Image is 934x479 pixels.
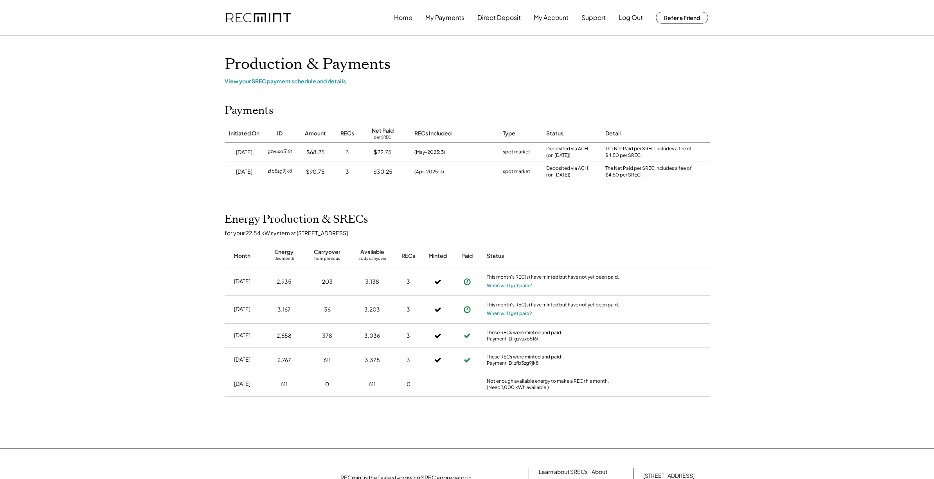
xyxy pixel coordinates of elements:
div: 3 [346,168,349,176]
button: When will I get paid? [487,282,532,290]
h2: Energy Production & SRECs [225,213,368,226]
button: Refer a Friend [656,12,708,23]
div: The Net Paid per SREC includes a fee of $4.50 per SREC. [605,146,695,159]
div: 0 [325,380,329,388]
button: Payment approved, but not yet initiated. [461,304,473,315]
div: Amount [305,130,326,137]
div: These RECs were minted and paid. Payment ID: zfb5zg9jk8 [487,354,620,366]
div: 611 [281,380,288,388]
div: $90.75 [306,168,325,176]
h1: Production & Payments [225,55,710,74]
div: RECs [401,252,415,260]
div: This month's REC(s) have minted but have not yet been paid. [487,302,620,310]
div: Deposited via ACH (on [DATE]) [546,165,588,178]
div: 2,658 [277,332,292,340]
div: 3,167 [277,306,291,313]
div: per SREC [374,135,391,140]
div: [DATE] [234,356,250,364]
button: Log Out [619,10,643,25]
div: $68.25 [306,148,325,156]
div: (Apr-2025: 3) [414,168,444,175]
div: 3 [407,332,410,340]
div: [DATE] [236,168,252,176]
div: this month [274,256,294,264]
div: These RECs were minted and paid. Payment ID: gzvuxo516t [487,330,620,342]
button: My Payments [425,10,464,25]
div: 2,767 [277,356,291,364]
div: Detail [605,130,621,137]
div: 0 [407,380,410,388]
div: Carryover [314,248,340,256]
div: Available [360,248,384,256]
a: Learn about SRECs [539,468,588,476]
div: [DATE] [236,148,252,156]
div: from previous [314,256,340,264]
div: 3,203 [364,306,380,313]
div: Energy [275,248,293,256]
div: Paid [461,252,473,260]
div: 611 [369,380,376,388]
div: ID [277,130,283,137]
div: (May-2025: 3) [414,149,445,156]
div: zfb5zg9jk8 [268,168,292,176]
div: 3 [407,278,410,286]
button: Support [581,10,606,25]
div: 3 [346,148,349,156]
button: Payment approved, but not yet initiated. [461,276,473,288]
div: RECs [340,130,354,137]
div: 3 [407,306,410,313]
div: This month's REC(s) have minted but have not yet been paid. [487,274,620,282]
div: 2,935 [277,278,292,286]
div: spot market [503,168,530,176]
button: Home [394,10,412,25]
div: for your 22.54 kW system at [STREET_ADDRESS] [225,229,718,236]
div: spot market [503,148,530,156]
div: Type [503,130,515,137]
div: [DATE] [234,305,250,313]
div: View your SREC payment schedule and details [225,77,710,85]
div: Month [234,252,250,260]
a: About [592,468,607,476]
h2: Payments [225,104,274,117]
div: 3,378 [365,356,380,364]
img: recmint-logotype%403x.png [226,13,291,23]
div: Deposited via ACH (on [DATE]) [546,146,588,159]
div: 36 [324,306,331,313]
div: [DATE] [234,331,250,339]
div: gzvuxo516t [268,148,292,156]
div: Net Paid [372,127,394,135]
div: 3,138 [365,278,379,286]
div: $30.25 [373,168,392,176]
div: 3 [407,356,410,364]
div: Status [487,252,620,260]
div: RECs Included [414,130,452,137]
div: $22.75 [374,148,392,156]
div: 378 [322,332,332,340]
div: 611 [324,356,331,364]
div: Initiated On [229,130,259,137]
div: [DATE] [234,380,250,388]
div: Not enough available energy to make a REC this month. (Need 1,000 kWh available.) [487,378,620,390]
div: 203 [322,278,333,286]
div: adds carryover [358,256,386,264]
div: Status [546,130,563,137]
button: When will I get paid? [487,310,532,317]
button: Direct Deposit [477,10,521,25]
div: [DATE] [234,277,250,285]
div: The Net Paid per SREC includes a fee of $4.50 per SREC. [605,165,695,178]
button: My Account [534,10,569,25]
div: Minted [428,252,447,260]
div: 3,036 [364,332,380,340]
